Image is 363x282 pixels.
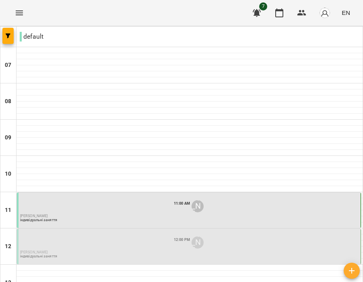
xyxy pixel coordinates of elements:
span: EN [342,8,350,17]
h6: 11 [5,206,11,215]
h6: 09 [5,133,11,142]
button: EN [338,5,353,20]
button: Add lesson [344,263,360,279]
h6: 07 [5,61,11,70]
span: [PERSON_NAME] [20,250,47,254]
img: avatar_s.png [319,7,330,19]
label: 12:00 PM [174,237,190,243]
p: індивідуальні заняття [20,255,57,258]
button: Menu [10,3,29,23]
h6: 08 [5,97,11,106]
div: Возняк Анастасія Юріївна [192,200,204,212]
p: default [20,32,43,41]
div: Возняк Анастасія Юріївна [192,236,204,249]
span: 7 [259,2,267,10]
h6: 12 [5,242,11,251]
label: 11:00 AM [174,201,190,206]
p: індивідуальні заняття [20,218,57,222]
h6: 10 [5,170,11,178]
span: [PERSON_NAME] [20,214,47,218]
